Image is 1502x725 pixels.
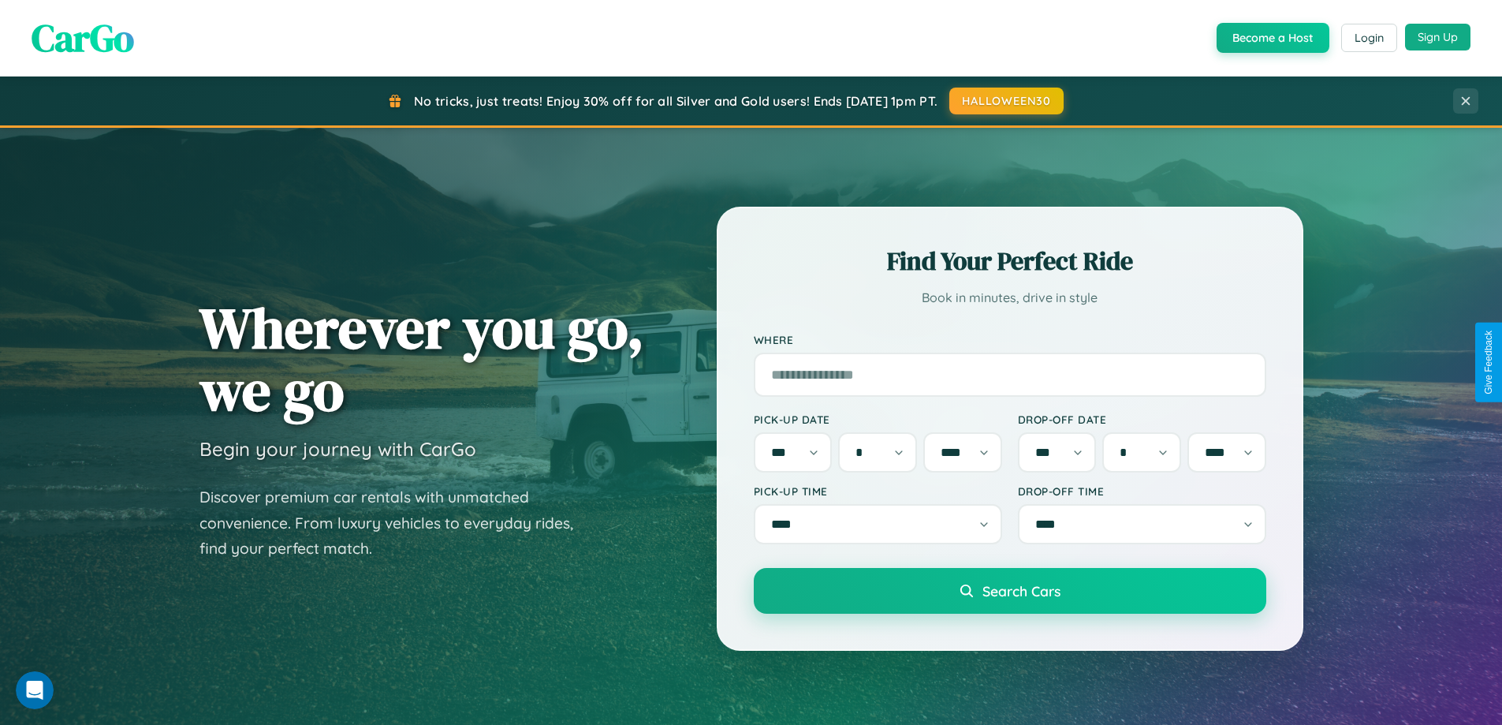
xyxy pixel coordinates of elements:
label: Drop-off Date [1018,413,1266,426]
button: Login [1341,24,1397,52]
p: Book in minutes, drive in style [754,286,1266,309]
span: Search Cars [982,582,1060,600]
div: Give Feedback [1483,331,1494,394]
span: CarGo [32,12,134,64]
h2: Find Your Perfect Ride [754,244,1266,278]
p: Discover premium car rentals with unmatched convenience. From luxury vehicles to everyday rides, ... [199,484,594,562]
iframe: Intercom live chat [16,671,54,709]
label: Where [754,333,1266,346]
span: No tricks, just treats! Enjoy 30% off for all Silver and Gold users! Ends [DATE] 1pm PT. [414,93,937,109]
button: Sign Up [1405,24,1470,50]
label: Pick-up Time [754,484,1002,498]
label: Drop-off Time [1018,484,1266,498]
button: Search Cars [754,568,1266,614]
h3: Begin your journey with CarGo [199,437,476,461]
button: Become a Host [1217,23,1329,53]
button: HALLOWEEN30 [949,88,1064,114]
label: Pick-up Date [754,413,1002,426]
h1: Wherever you go, we go [199,297,644,421]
